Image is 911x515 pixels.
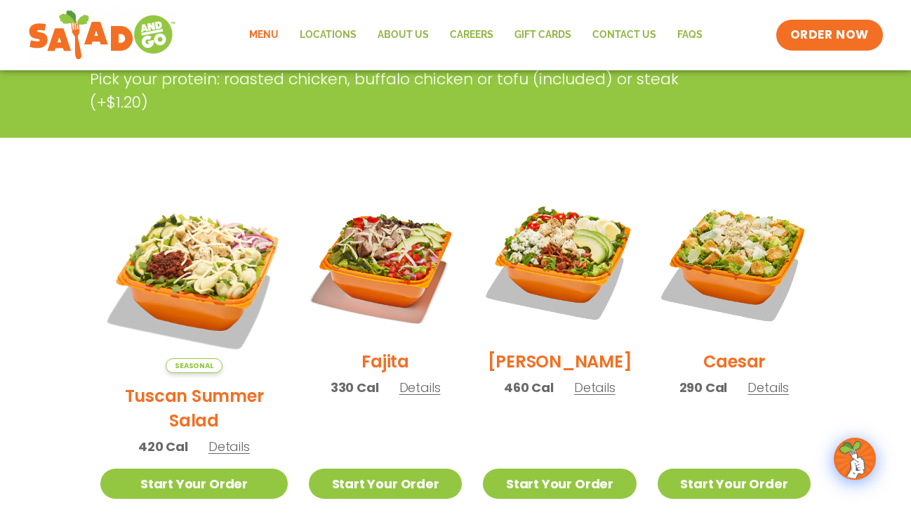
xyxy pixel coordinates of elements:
[309,185,462,339] img: Product photo for Fajita Salad
[504,378,554,397] span: 460 Cal
[582,19,667,51] a: Contact Us
[309,469,462,499] a: Start Your Order
[439,19,504,51] a: Careers
[28,7,176,63] img: new-SAG-logo-768×292
[367,19,439,51] a: About Us
[90,67,714,114] p: Pick your protein: roasted chicken, buffalo chicken or tofu (included) or steak (+$1.20)
[208,438,250,455] span: Details
[483,469,636,499] a: Start Your Order
[239,19,713,51] nav: Menu
[776,20,883,51] a: ORDER NOW
[679,378,728,397] span: 290 Cal
[835,439,875,478] img: wpChatIcon
[399,379,441,396] span: Details
[574,379,616,396] span: Details
[658,185,811,339] img: Product photo for Caesar Salad
[361,349,409,374] h2: Fajita
[166,358,222,373] span: Seasonal
[331,378,379,397] span: 330 Cal
[100,469,288,499] a: Start Your Order
[703,349,766,374] h2: Caesar
[658,469,811,499] a: Start Your Order
[138,437,188,456] span: 420 Cal
[504,19,582,51] a: GIFT CARDS
[289,19,367,51] a: Locations
[747,379,789,396] span: Details
[483,185,636,339] img: Product photo for Cobb Salad
[790,27,869,44] span: ORDER NOW
[100,384,288,433] h2: Tuscan Summer Salad
[667,19,713,51] a: FAQs
[100,185,288,373] img: Product photo for Tuscan Summer Salad
[239,19,289,51] a: Menu
[488,349,632,374] h2: [PERSON_NAME]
